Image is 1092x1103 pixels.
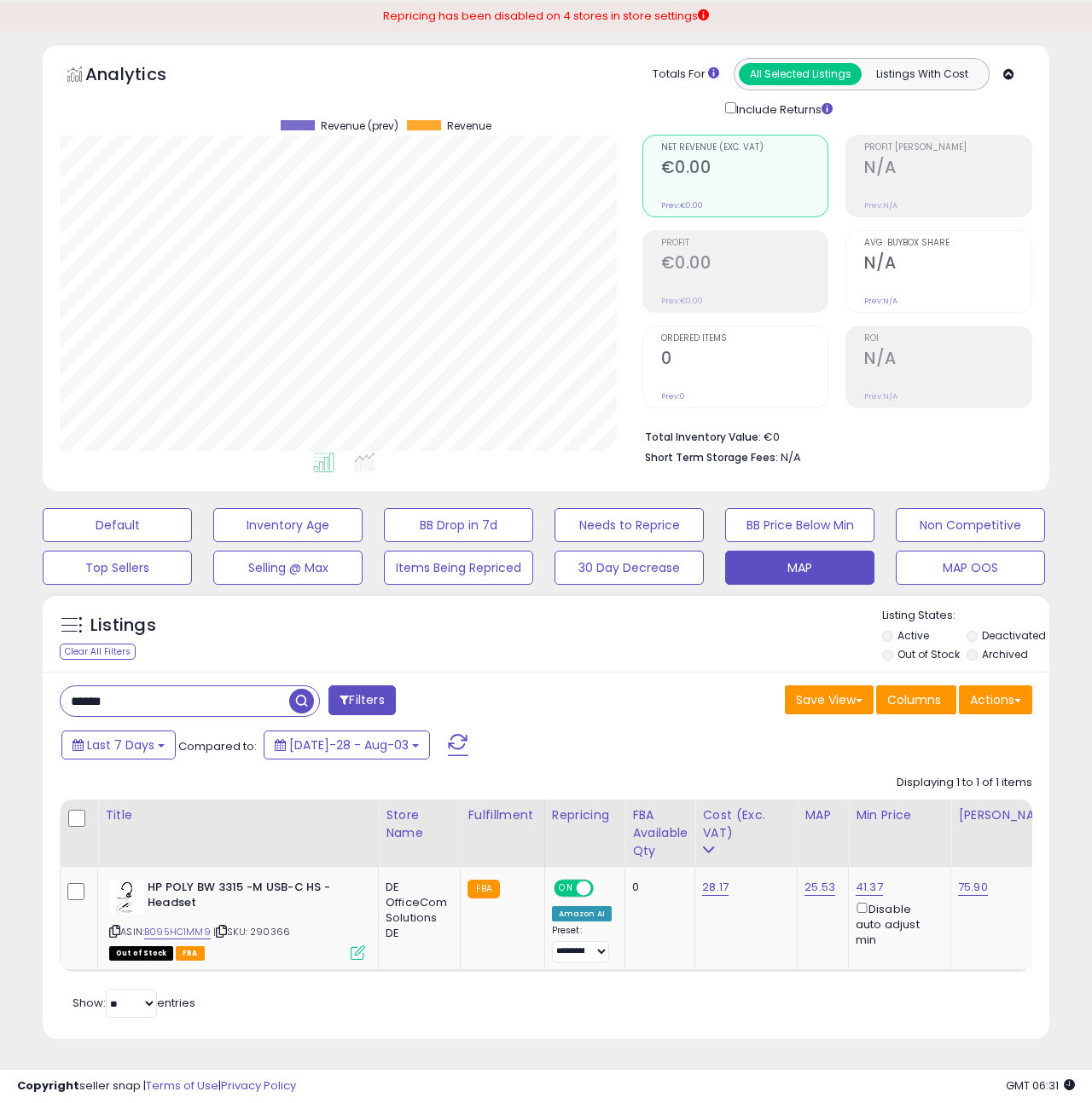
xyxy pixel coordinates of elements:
[321,120,398,132] span: Revenue (prev)
[552,925,612,963] div: Preset:
[661,334,828,344] span: Ordered Items
[146,1077,218,1094] a: Terms of Use
[861,63,984,85] button: Listings With Cost
[725,551,874,585] button: MAP
[959,685,1032,714] button: Actions
[645,425,1020,446] li: €0
[590,881,618,895] span: OFF
[61,731,176,759] button: Last 7 Days
[864,349,1031,372] h2: N/A
[105,806,371,824] div: Title
[864,296,897,306] small: Prev: N/A
[148,880,355,915] b: HP POLY BW 3315 -M USB-C HS - Headset
[897,647,960,661] label: Out of Stock
[887,691,941,708] span: Columns
[661,296,703,306] small: Prev: €0.00
[864,334,1031,344] span: ROI
[781,449,801,465] span: N/A
[383,9,709,25] div: Repricing has been disabled on 4 stores in store settings
[447,120,491,132] span: Revenue
[864,239,1031,248] span: Avg. Buybox Share
[702,806,790,842] div: Cost (Exc. VAT)
[289,736,409,754] span: [DATE]-28 - Aug-03
[661,158,828,181] h2: €0.00
[552,806,618,824] div: Repricing
[896,508,1045,542] button: Non Competitive
[17,1078,296,1094] div: seller snap | |
[856,879,883,896] a: 41.37
[897,628,929,643] label: Active
[176,946,205,961] span: FBA
[60,644,136,660] div: Clear All Filters
[213,551,363,585] button: Selling @ Max
[712,99,853,118] div: Include Returns
[897,775,1032,791] div: Displaying 1 to 1 of 1 items
[264,731,430,759] button: [DATE]-28 - Aug-03
[645,450,778,465] b: Short Term Storage Fees:
[17,1077,79,1094] strong: Copyright
[632,806,688,860] div: FBA Available Qty
[804,806,841,824] div: MAP
[1006,1077,1075,1094] span: 2025-08-11 06:31 GMT
[725,508,874,542] button: BB Price Below Min
[661,200,703,211] small: Prev: €0.00
[864,200,897,211] small: Prev: N/A
[386,880,447,942] div: DE OfficeCom Solutions DE
[864,391,897,401] small: Prev: N/A
[555,551,704,585] button: 30 Day Decrease
[90,614,156,638] h5: Listings
[85,62,200,90] h5: Analytics
[109,880,143,914] img: 31TwWDqhxcL._SL40_.jpg
[384,551,533,585] button: Items Being Repriced
[109,880,365,959] div: ASIN:
[213,925,290,938] span: | SKU: 290366
[882,608,1049,624] p: Listing States:
[555,881,577,895] span: ON
[213,508,363,542] button: Inventory Age
[702,879,729,896] a: 28.17
[468,880,499,898] small: FBA
[87,736,154,754] span: Last 7 Days
[661,349,828,372] h2: 0
[43,551,192,585] button: Top Sellers
[144,925,211,939] a: B095HC1MM9
[982,647,1028,661] label: Archived
[661,253,828,276] h2: €0.00
[468,806,537,824] div: Fulfillment
[645,430,761,444] b: Total Inventory Value:
[178,738,257,754] span: Compared to:
[864,158,1031,181] h2: N/A
[653,66,719,83] div: Totals For
[384,508,533,542] button: BB Drop in 7d
[328,685,395,715] button: Filters
[876,685,956,714] button: Columns
[896,551,1045,585] button: MAP OOS
[386,806,453,842] div: Store Name
[982,628,1046,643] label: Deactivated
[785,685,874,714] button: Save View
[221,1077,296,1094] a: Privacy Policy
[552,906,612,921] div: Amazon AI
[958,879,988,896] a: 75.90
[804,879,835,896] a: 25.53
[864,253,1031,276] h2: N/A
[739,63,862,85] button: All Selected Listings
[661,143,828,153] span: Net Revenue (Exc. VAT)
[43,508,192,542] button: Default
[109,946,173,961] span: All listings that are currently out of stock and unavailable for purchase on Amazon
[661,391,685,401] small: Prev: 0
[864,143,1031,153] span: Profit [PERSON_NAME]
[661,239,828,248] span: Profit
[555,508,704,542] button: Needs to Reprice
[856,806,944,824] div: Min Price
[632,880,682,895] div: 0
[73,995,195,1011] span: Show: entries
[856,899,938,949] div: Disable auto adjust min
[958,806,1060,824] div: [PERSON_NAME]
